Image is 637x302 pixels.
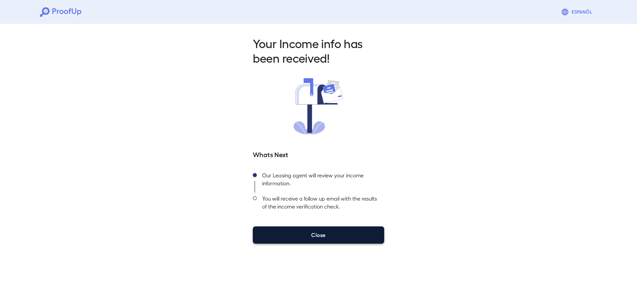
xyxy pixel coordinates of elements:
div: You will receive a follow up email with the results of the income verification check. [257,193,384,216]
h5: Whats Next [253,150,384,159]
h2: Your Income info has been received! [253,36,384,65]
img: received.svg [294,78,343,134]
div: Our Leasing agent will review your income information. [257,169,384,193]
button: Close [253,226,384,244]
button: Espanõl [558,5,597,19]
